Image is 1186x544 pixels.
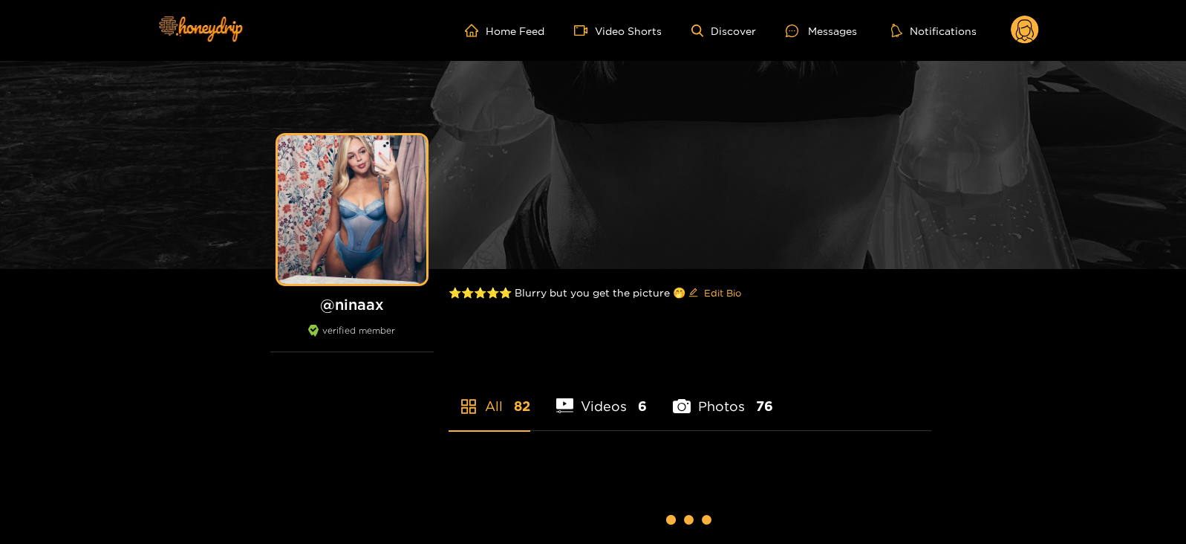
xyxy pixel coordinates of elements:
[514,397,530,415] span: 82
[270,325,434,352] div: verified member
[638,397,647,415] span: 6
[887,23,981,38] button: Notifications
[688,288,698,299] span: edit
[270,295,434,314] h1: @ ninaax
[673,363,773,430] li: Photos
[465,24,544,37] a: Home Feed
[756,397,773,415] span: 76
[691,25,756,37] a: Discover
[449,363,530,430] li: All
[574,24,662,37] a: Video Shorts
[704,285,741,300] span: Edit Bio
[556,363,648,430] li: Videos
[449,269,931,317] div: ⭐️⭐️⭐️⭐️⭐️ Blurry but you get the picture 🤭
[465,24,486,37] span: home
[460,398,478,415] span: appstore
[786,22,857,39] div: Messages
[574,24,595,37] span: video-camera
[685,281,744,305] button: editEdit Bio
